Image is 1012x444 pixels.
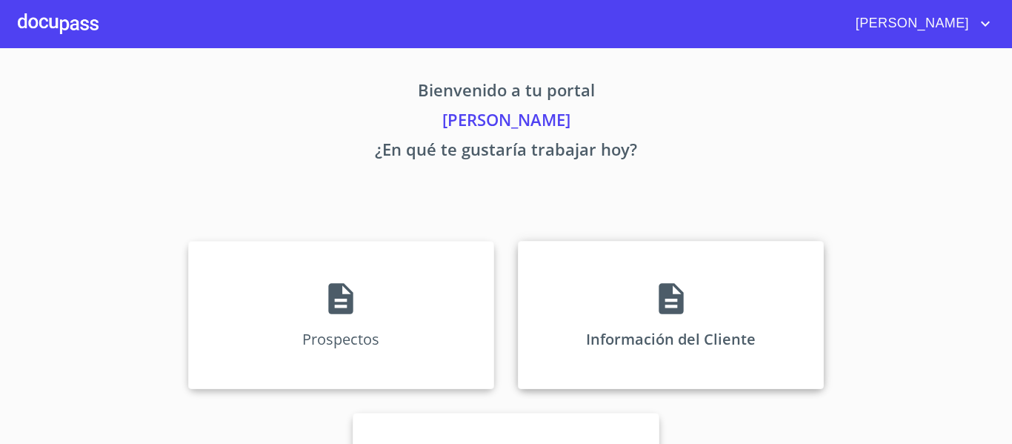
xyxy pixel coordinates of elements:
[50,107,962,137] p: [PERSON_NAME]
[50,78,962,107] p: Bienvenido a tu portal
[302,329,379,349] p: Prospectos
[845,12,994,36] button: account of current user
[50,137,962,167] p: ¿En qué te gustaría trabajar hoy?
[586,329,756,349] p: Información del Cliente
[845,12,976,36] span: [PERSON_NAME]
